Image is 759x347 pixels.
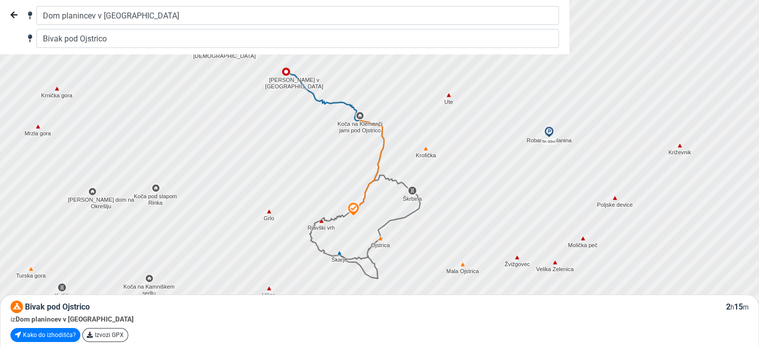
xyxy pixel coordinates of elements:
[15,315,134,323] span: Dom planincev v [GEOGRAPHIC_DATA]
[726,302,749,312] span: 2 15
[10,314,749,324] div: iz
[82,328,128,342] a: Izvozi GPX
[36,6,559,25] input: Izhodišče
[4,6,24,25] button: Nazaj
[743,304,749,311] small: m
[25,302,90,312] span: Bivak pod Ojstrico
[10,328,80,342] a: Kako do izhodišča?
[731,304,734,311] small: h
[36,29,559,48] input: Cilj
